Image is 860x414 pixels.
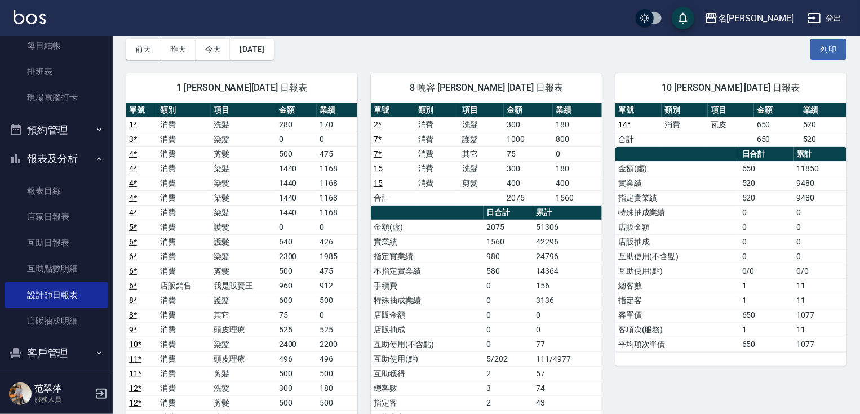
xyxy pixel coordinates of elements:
td: 525 [317,322,357,337]
td: 消費 [157,308,211,322]
td: 426 [317,234,357,249]
div: 名[PERSON_NAME] [718,11,794,25]
td: 剪髮 [211,264,276,278]
button: 前天 [126,39,161,60]
td: 650 [739,337,794,351]
td: 1440 [276,205,317,220]
td: 5/202 [484,351,533,366]
td: 475 [317,264,357,278]
td: 300 [504,117,553,132]
td: 實業績 [371,234,484,249]
td: 111/4977 [533,351,602,366]
td: 消費 [157,117,211,132]
p: 服務人員 [34,394,92,404]
td: 2 [484,395,533,410]
td: 剪髮 [211,395,276,410]
td: 75 [276,308,317,322]
td: 0 [739,205,794,220]
td: 0 [276,132,317,146]
td: 520 [800,132,846,146]
td: 180 [317,381,357,395]
td: 店販抽成 [615,234,739,249]
td: 520 [739,190,794,205]
td: 客單價 [615,308,739,322]
td: 980 [484,249,533,264]
img: Person [9,382,32,405]
th: 金額 [276,103,317,118]
td: 指定實業績 [615,190,739,205]
td: 洗髮 [211,381,276,395]
td: 我是販賣王 [211,278,276,293]
td: 總客數 [615,278,739,293]
td: 0/0 [794,264,846,278]
td: 店販金額 [615,220,739,234]
td: 護髮 [211,234,276,249]
td: 0 [484,322,533,337]
a: 店家日報表 [5,204,108,230]
td: 2300 [276,249,317,264]
td: 1168 [317,161,357,176]
td: 57 [533,366,602,381]
td: 42296 [533,234,602,249]
th: 累計 [533,206,602,220]
th: 類別 [415,103,460,118]
td: 2075 [484,220,533,234]
td: 650 [754,132,800,146]
td: 650 [739,161,794,176]
td: 280 [276,117,317,132]
button: save [672,7,694,29]
td: 消費 [157,234,211,249]
td: 0 [484,337,533,351]
td: 1168 [317,176,357,190]
span: 1 [PERSON_NAME][DATE] 日報表 [140,82,344,94]
td: 0 [484,278,533,293]
td: 1985 [317,249,357,264]
td: 店販金額 [371,308,484,322]
th: 類別 [157,103,211,118]
td: 互助使用(點) [371,351,484,366]
th: 單號 [371,103,415,118]
th: 金額 [754,103,800,118]
td: 180 [553,117,602,132]
th: 日合計 [739,147,794,162]
td: 0 [484,293,533,308]
td: 染髮 [211,161,276,176]
button: 報表及分析 [5,144,108,173]
td: 合計 [371,190,415,205]
td: 1077 [794,337,846,351]
td: 170 [317,117,357,132]
td: 1168 [317,190,357,205]
td: 護髮 [459,132,504,146]
td: 合計 [615,132,662,146]
td: 消費 [157,322,211,337]
td: 消費 [157,220,211,234]
button: 列印 [810,39,846,60]
a: 現場電腦打卡 [5,84,108,110]
td: 0 [794,249,846,264]
th: 類別 [662,103,708,118]
td: 染髮 [211,249,276,264]
td: 店販銷售 [157,278,211,293]
td: 300 [276,381,317,395]
td: 店販抽成 [371,322,484,337]
a: 每日結帳 [5,33,108,59]
td: 650 [739,308,794,322]
td: 護髮 [211,220,276,234]
td: 消費 [157,293,211,308]
td: 其它 [211,308,276,322]
td: 0 [739,220,794,234]
td: 指定客 [615,293,739,308]
td: 消費 [157,264,211,278]
td: 不指定實業績 [371,264,484,278]
td: 0 [484,308,533,322]
td: 染髮 [211,205,276,220]
td: 11 [794,278,846,293]
td: 156 [533,278,602,293]
a: 設計師日報表 [5,282,108,308]
td: 180 [553,161,602,176]
td: 2400 [276,337,317,351]
td: 500 [317,395,357,410]
td: 800 [553,132,602,146]
td: 總客數 [371,381,484,395]
td: 0 [317,308,357,322]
